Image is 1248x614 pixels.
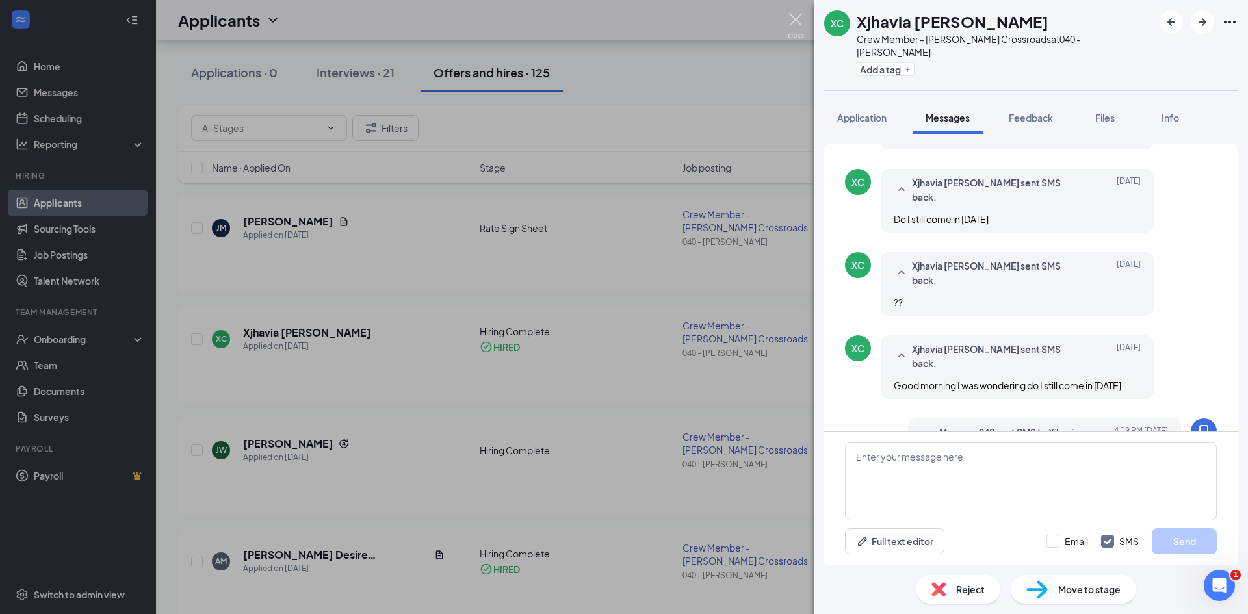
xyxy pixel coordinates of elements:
[912,259,1082,287] span: Xjhavia [PERSON_NAME] sent SMS back.
[926,112,970,123] span: Messages
[1163,14,1179,30] svg: ArrowLeftNew
[1162,112,1179,123] span: Info
[1196,424,1212,439] svg: MobileSms
[1160,10,1183,34] button: ArrowLeftNew
[1114,425,1168,454] span: [DATE] 4:19 PM
[857,10,1048,32] h1: Xjhavia [PERSON_NAME]
[903,66,911,73] svg: Plus
[831,17,844,30] div: XC
[1095,112,1115,123] span: Files
[856,535,869,548] svg: Pen
[1117,342,1141,370] span: [DATE]
[1204,570,1235,601] iframe: Intercom live chat
[1191,10,1214,34] button: ArrowRight
[894,213,989,225] span: Do I still come in [DATE]
[851,342,864,355] div: XC
[851,259,864,272] div: XC
[894,296,903,308] span: ??
[845,528,944,554] button: Full text editorPen
[894,182,909,198] svg: SmallChevronUp
[1230,570,1241,580] span: 1
[1222,14,1238,30] svg: Ellipses
[1117,175,1141,204] span: [DATE]
[1058,582,1121,596] span: Move to stage
[894,379,1121,391] span: Good morning I was wondering do I still come in [DATE]
[1009,112,1053,123] span: Feedback
[857,32,1153,58] div: Crew Member - [PERSON_NAME] Crossroads at 040 - [PERSON_NAME]
[912,175,1082,204] span: Xjhavia [PERSON_NAME] sent SMS back.
[894,265,909,281] svg: SmallChevronUp
[912,342,1082,370] span: Xjhavia [PERSON_NAME] sent SMS back.
[956,582,985,596] span: Reject
[857,62,915,76] button: PlusAdd a tag
[851,175,864,188] div: XC
[837,112,887,123] span: Application
[1117,259,1141,287] span: [DATE]
[894,348,909,364] svg: SmallChevronUp
[1152,528,1217,554] button: Send
[939,425,1110,454] span: Manager 040 sent SMS to Xjhavia [PERSON_NAME].
[1195,14,1210,30] svg: ArrowRight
